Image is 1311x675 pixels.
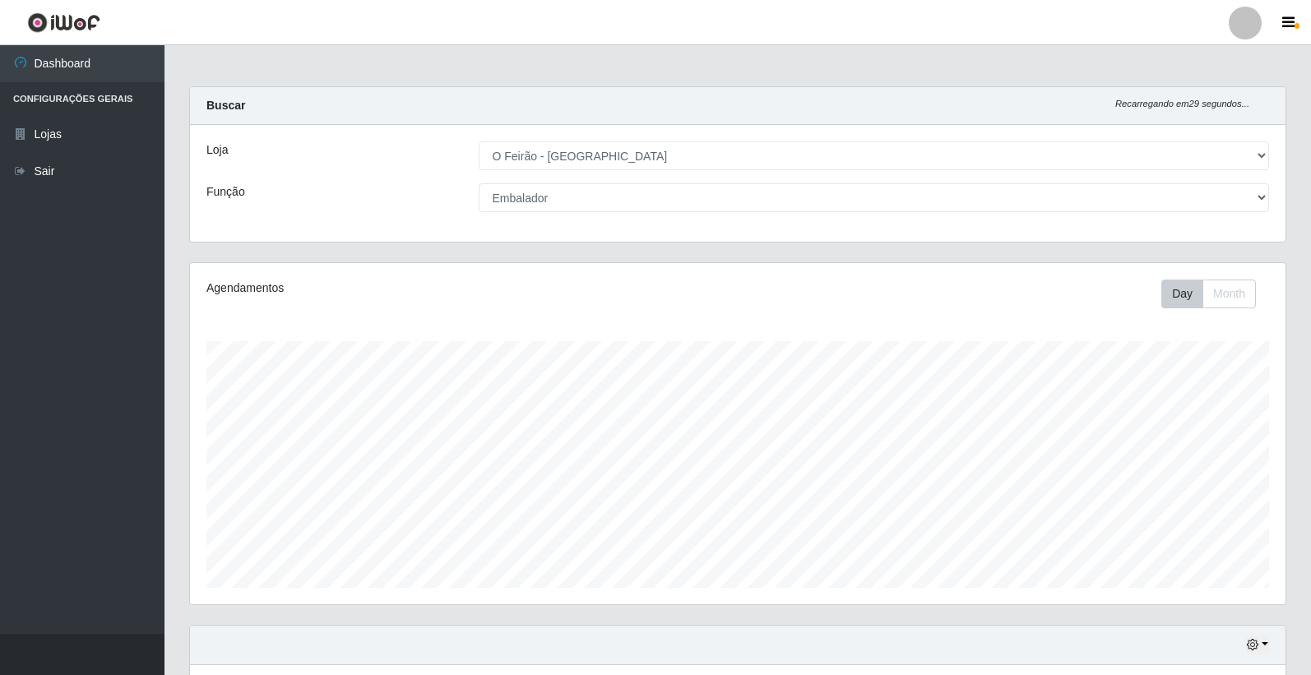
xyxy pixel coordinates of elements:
label: Função [206,183,245,201]
button: Month [1202,280,1256,308]
img: CoreUI Logo [27,12,100,33]
label: Loja [206,141,228,159]
div: First group [1161,280,1256,308]
div: Toolbar with button groups [1161,280,1269,308]
strong: Buscar [206,99,245,112]
button: Day [1161,280,1203,308]
div: Agendamentos [206,280,635,297]
i: Recarregando em 29 segundos... [1115,99,1249,109]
